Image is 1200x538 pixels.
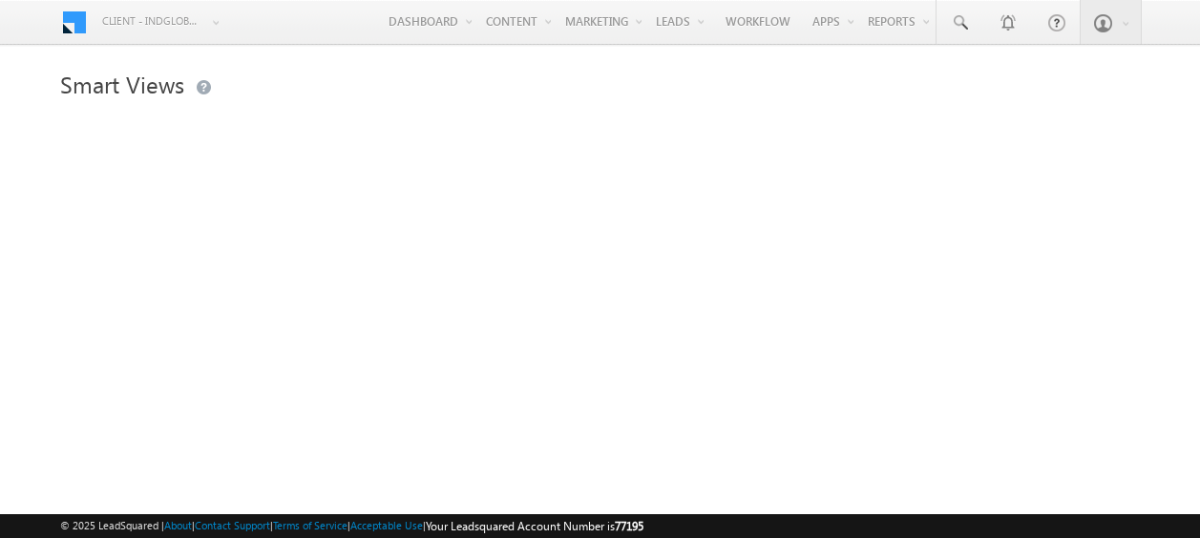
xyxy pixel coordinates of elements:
[350,519,423,531] a: Acceptable Use
[60,69,184,99] span: Smart Views
[195,519,270,531] a: Contact Support
[102,11,202,31] span: Client - indglobal2 (77195)
[60,517,643,535] span: © 2025 LeadSquared | | | | |
[426,519,643,533] span: Your Leadsquared Account Number is
[164,519,192,531] a: About
[615,519,643,533] span: 77195
[273,519,347,531] a: Terms of Service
